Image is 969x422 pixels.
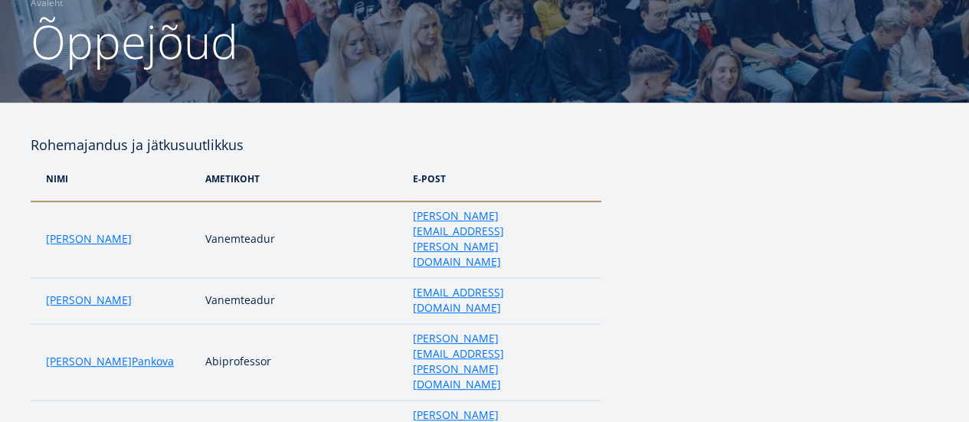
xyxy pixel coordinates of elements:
td: Vanemteadur [198,201,405,278]
td: Abiprofessor [198,324,405,401]
th: NIMi [31,156,198,201]
td: Vanemteadur [198,278,405,324]
span: Õppejõud [31,10,238,73]
a: [PERSON_NAME] [46,293,132,308]
th: Ametikoht [198,156,405,201]
a: [EMAIL_ADDRESS][DOMAIN_NAME] [413,285,586,316]
a: [PERSON_NAME] [46,354,132,369]
a: [PERSON_NAME][EMAIL_ADDRESS][PERSON_NAME][DOMAIN_NAME] [413,208,586,270]
a: [PERSON_NAME][EMAIL_ADDRESS][PERSON_NAME][DOMAIN_NAME] [413,331,586,392]
a: Pankova [132,354,174,369]
h4: Rohemajandus ja jätkusuutlikkus [31,133,601,156]
a: [PERSON_NAME] [46,231,132,247]
th: e-post [405,156,601,201]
